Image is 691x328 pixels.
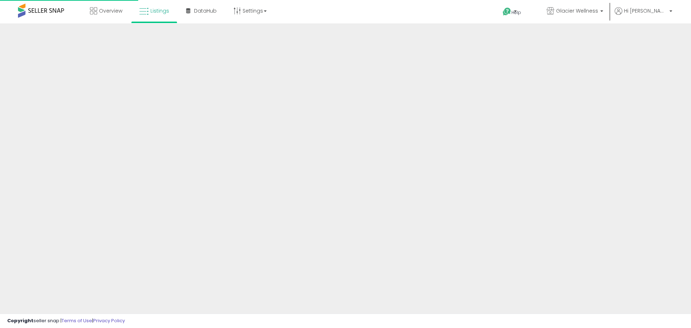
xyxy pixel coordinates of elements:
[556,7,598,14] span: Glacier Wellness
[615,7,672,23] a: Hi [PERSON_NAME]
[99,7,122,14] span: Overview
[7,318,125,324] div: seller snap | |
[624,7,667,14] span: Hi [PERSON_NAME]
[7,317,33,324] strong: Copyright
[93,317,125,324] a: Privacy Policy
[194,7,217,14] span: DataHub
[511,9,521,15] span: Help
[502,7,511,16] i: Get Help
[497,2,535,23] a: Help
[150,7,169,14] span: Listings
[62,317,92,324] a: Terms of Use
